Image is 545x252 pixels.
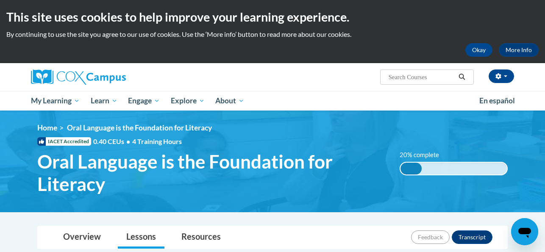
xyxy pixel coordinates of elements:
button: Okay [465,43,492,57]
span: Engage [128,96,160,106]
input: Search Courses [388,72,456,82]
a: My Learning [25,91,85,111]
a: En español [474,92,520,110]
div: 20% complete [400,163,422,174]
span: Explore [171,96,205,106]
img: Cox Campus [31,69,126,85]
span: About [215,96,244,106]
a: Resources [173,226,229,249]
button: Transcript [452,230,492,244]
h2: This site uses cookies to help improve your learning experience. [6,8,539,25]
span: Learn [91,96,117,106]
span: En español [479,96,515,105]
a: Learn [85,91,123,111]
div: Main menu [25,91,520,111]
a: Explore [165,91,210,111]
a: About [210,91,250,111]
a: Lessons [118,226,164,249]
span: 4 Training Hours [132,137,182,145]
a: Cox Campus [31,69,184,85]
button: Account Settings [489,69,514,83]
a: Engage [122,91,165,111]
iframe: Button to launch messaging window [511,218,538,245]
a: More Info [499,43,539,57]
span: • [126,137,130,145]
p: By continuing to use the site you agree to our use of cookies. Use the ‘More info’ button to read... [6,30,539,39]
span: Oral Language is the Foundation for Literacy [37,150,387,195]
span: Oral Language is the Foundation for Literacy [67,123,212,132]
span: IACET Accredited [37,137,91,146]
label: 20% complete [400,150,448,160]
a: Overview [55,226,109,249]
button: Search [456,72,468,82]
span: 0.40 CEUs [93,137,132,146]
span: My Learning [31,96,80,106]
a: Home [37,123,57,132]
button: Feedback [411,230,450,244]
